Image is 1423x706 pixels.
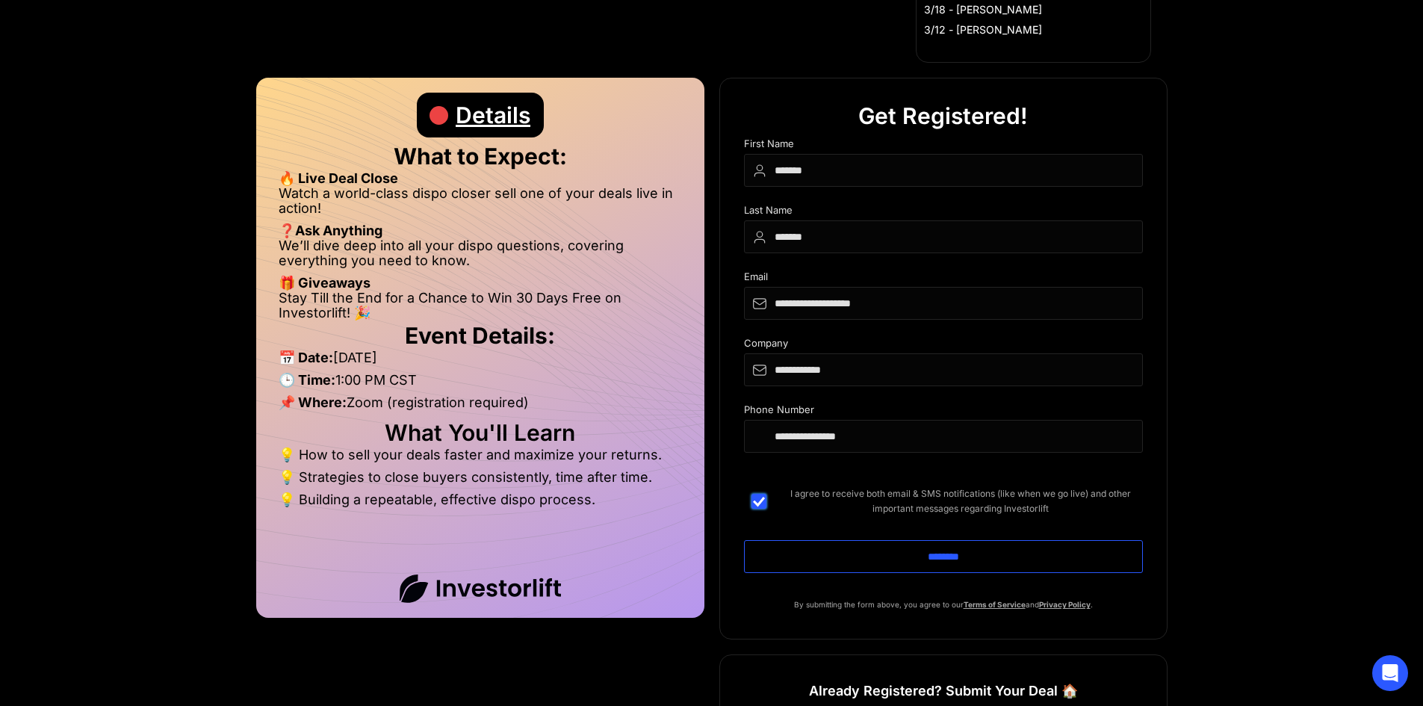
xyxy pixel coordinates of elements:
div: Email [744,271,1143,287]
div: Last Name [744,205,1143,220]
strong: What to Expect: [394,143,567,170]
strong: 📌 Where: [279,394,347,410]
li: Watch a world-class dispo closer sell one of your deals live in action! [279,186,682,223]
strong: 🔥 Live Deal Close [279,170,398,186]
strong: 📅 Date: [279,350,333,365]
div: First Name [744,138,1143,154]
strong: 🎁 Giveaways [279,275,371,291]
li: 1:00 PM CST [279,373,682,395]
a: Terms of Service [964,600,1026,609]
li: 💡 Building a repeatable, effective dispo process. [279,492,682,507]
li: 💡 How to sell your deals faster and maximize your returns. [279,448,682,470]
h1: Already Registered? Submit Your Deal 🏠 [809,678,1078,705]
div: Phone Number [744,404,1143,420]
form: DIspo Day Main Form [744,138,1143,597]
div: Get Registered! [858,93,1028,138]
strong: ❓Ask Anything [279,223,382,238]
div: Open Intercom Messenger [1372,655,1408,691]
p: By submitting the form above, you agree to our and . [744,597,1143,612]
li: 💡 Strategies to close buyers consistently, time after time. [279,470,682,492]
strong: Event Details: [405,322,555,349]
a: Privacy Policy [1039,600,1091,609]
div: Company [744,338,1143,353]
li: Zoom (registration required) [279,395,682,418]
li: Stay Till the End for a Chance to Win 30 Days Free on Investorlift! 🎉 [279,291,682,321]
li: [DATE] [279,350,682,373]
div: Details [456,93,530,137]
span: I agree to receive both email & SMS notifications (like when we go live) and other important mess... [778,486,1143,516]
li: We’ll dive deep into all your dispo questions, covering everything you need to know. [279,238,682,276]
h2: What You'll Learn [279,425,682,440]
strong: 🕒 Time: [279,372,335,388]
